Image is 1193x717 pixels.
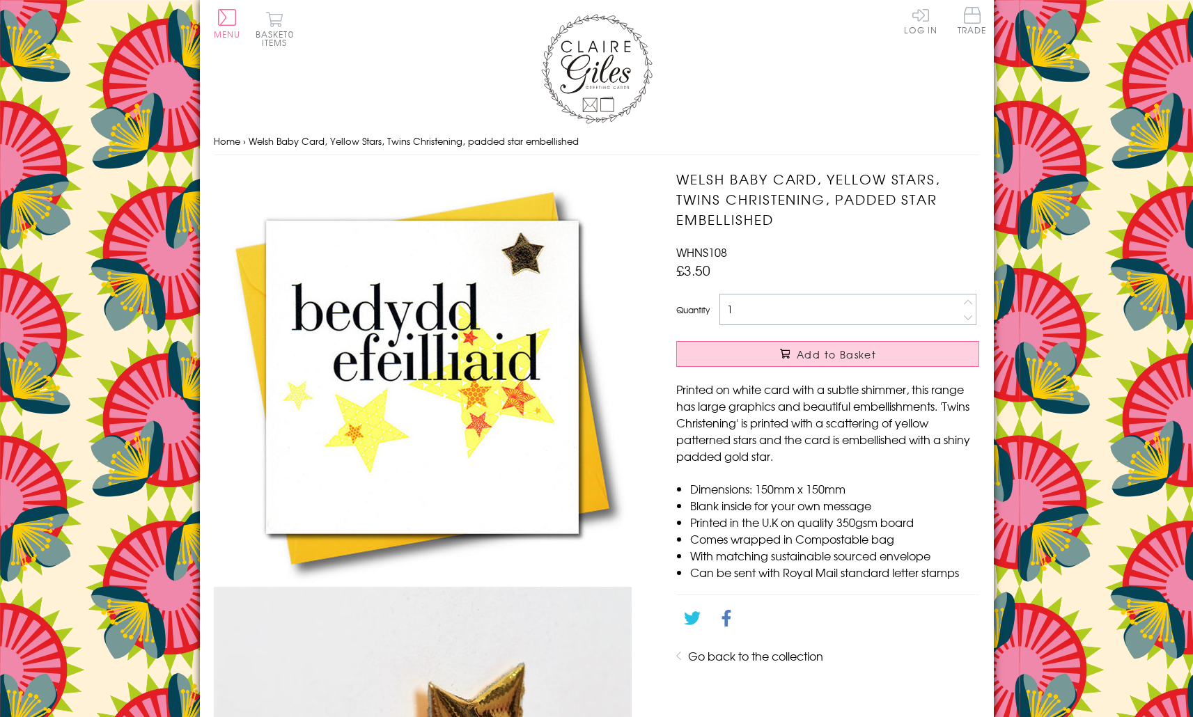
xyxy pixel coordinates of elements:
a: Go back to the collection [688,647,823,664]
li: Dimensions: 150mm x 150mm [690,480,979,497]
span: › [243,134,246,148]
img: Claire Giles Greetings Cards [541,14,653,124]
span: £3.50 [676,260,710,280]
li: Blank inside for your own message [690,497,979,514]
li: Can be sent with Royal Mail standard letter stamps [690,564,979,581]
p: Printed on white card with a subtle shimmer, this range has large graphics and beautiful embellis... [676,381,979,464]
span: 0 items [262,28,294,49]
span: Welsh Baby Card, Yellow Stars, Twins Christening, padded star embellished [249,134,579,148]
h1: Welsh Baby Card, Yellow Stars, Twins Christening, padded star embellished [676,169,979,229]
li: Comes wrapped in Compostable bag [690,530,979,547]
span: Add to Basket [797,347,876,361]
span: Trade [958,7,987,34]
button: Basket0 items [256,11,294,47]
button: Menu [214,9,241,38]
a: Home [214,134,240,148]
img: Welsh Baby Card, Yellow Stars, Twins Christening, padded star embellished [214,169,632,587]
span: Menu [214,28,241,40]
a: Log In [904,7,937,34]
li: With matching sustainable sourced envelope [690,547,979,564]
a: Trade [958,7,987,37]
nav: breadcrumbs [214,127,980,156]
label: Quantity [676,304,710,316]
li: Printed in the U.K on quality 350gsm board [690,514,979,530]
button: Add to Basket [676,341,979,367]
span: WHNS108 [676,244,727,260]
